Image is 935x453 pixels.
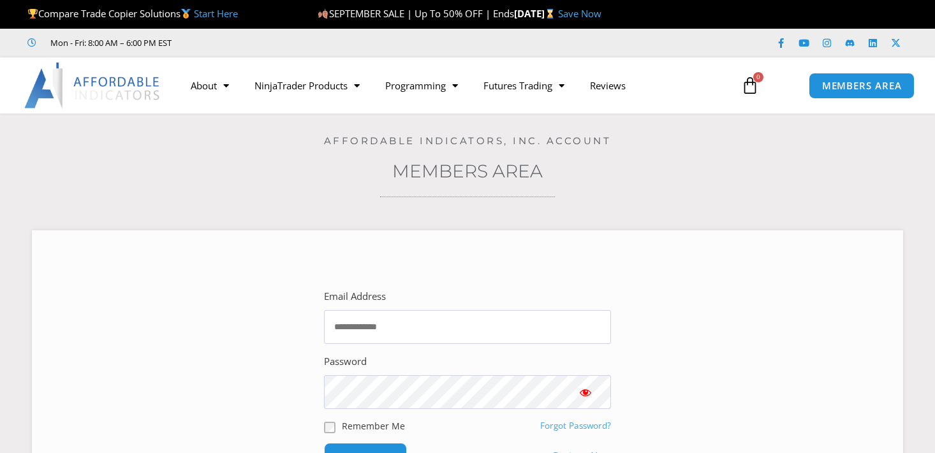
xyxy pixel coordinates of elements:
a: Programming [372,71,471,100]
iframe: Customer reviews powered by Trustpilot [189,36,381,49]
a: Start Here [194,7,238,20]
strong: [DATE] [514,7,558,20]
a: Reviews [577,71,638,100]
a: Futures Trading [471,71,577,100]
label: Email Address [324,288,386,306]
button: Show password [560,375,611,409]
label: Remember Me [342,419,405,433]
span: 0 [753,72,763,82]
a: Affordable Indicators, Inc. Account [324,135,612,147]
a: About [178,71,242,100]
a: Save Now [558,7,601,20]
img: 🍂 [318,9,328,19]
span: MEMBERS AREA [822,81,902,91]
img: LogoAI | Affordable Indicators – NinjaTrader [24,63,161,108]
nav: Menu [178,71,730,100]
img: ⌛ [545,9,555,19]
a: MEMBERS AREA [809,73,915,99]
span: Compare Trade Copier Solutions [27,7,238,20]
a: Forgot Password? [540,420,611,431]
a: 0 [722,67,778,104]
a: Members Area [392,160,543,182]
span: Mon - Fri: 8:00 AM – 6:00 PM EST [47,35,172,50]
label: Password [324,353,367,371]
img: 🥇 [181,9,191,19]
span: SEPTEMBER SALE | Up To 50% OFF | Ends [318,7,513,20]
a: NinjaTrader Products [242,71,372,100]
img: 🏆 [28,9,38,19]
